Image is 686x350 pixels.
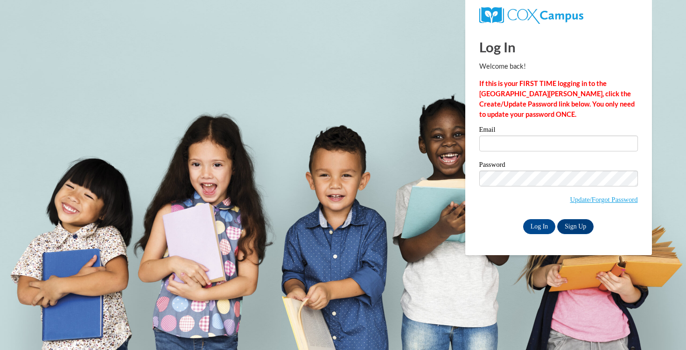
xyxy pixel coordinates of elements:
label: Password [479,161,638,171]
a: Sign Up [557,219,594,234]
label: Email [479,126,638,136]
input: Log In [523,219,556,234]
a: Update/Forgot Password [570,196,637,203]
p: Welcome back! [479,61,638,71]
strong: If this is your FIRST TIME logging in to the [GEOGRAPHIC_DATA][PERSON_NAME], click the Create/Upd... [479,79,635,118]
img: COX Campus [479,7,583,24]
h1: Log In [479,37,638,57]
a: COX Campus [479,11,583,19]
